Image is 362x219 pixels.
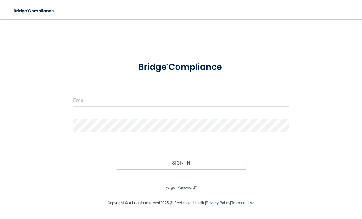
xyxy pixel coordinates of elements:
a: Forgot Password? [165,185,197,190]
button: Sign In [116,156,246,169]
a: Privacy Policy [206,201,230,205]
img: bridge_compliance_login_screen.278c3ca4.svg [9,5,59,17]
a: Terms of Use [231,201,254,205]
input: Email [73,93,289,107]
div: Copyright © All rights reserved 2025 @ Rectangle Health | | [70,193,292,213]
img: bridge_compliance_login_screen.278c3ca4.svg [129,56,233,79]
